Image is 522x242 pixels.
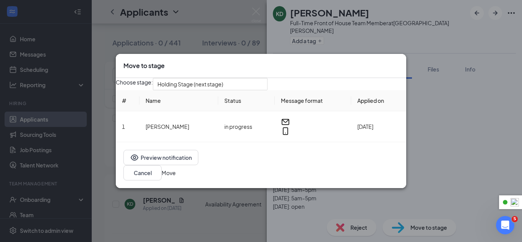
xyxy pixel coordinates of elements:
[512,216,518,222] span: 5
[130,153,139,162] svg: Eye
[139,90,218,111] th: Name
[116,90,139,111] th: #
[123,62,165,70] h3: Move to stage
[162,169,176,177] button: Move
[218,111,275,142] td: in progress
[157,78,223,90] span: Holding Stage (next stage)
[275,90,351,111] th: Message format
[351,111,406,142] td: [DATE]
[139,111,218,142] td: [PERSON_NAME]
[496,216,514,234] iframe: Intercom live chat
[281,117,290,127] svg: Email
[122,123,125,130] span: 1
[116,78,153,90] span: Choose stage:
[281,127,290,136] svg: MobileSms
[123,165,162,180] button: Cancel
[123,150,198,165] button: EyePreview notification
[218,90,275,111] th: Status
[351,90,406,111] th: Applied on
